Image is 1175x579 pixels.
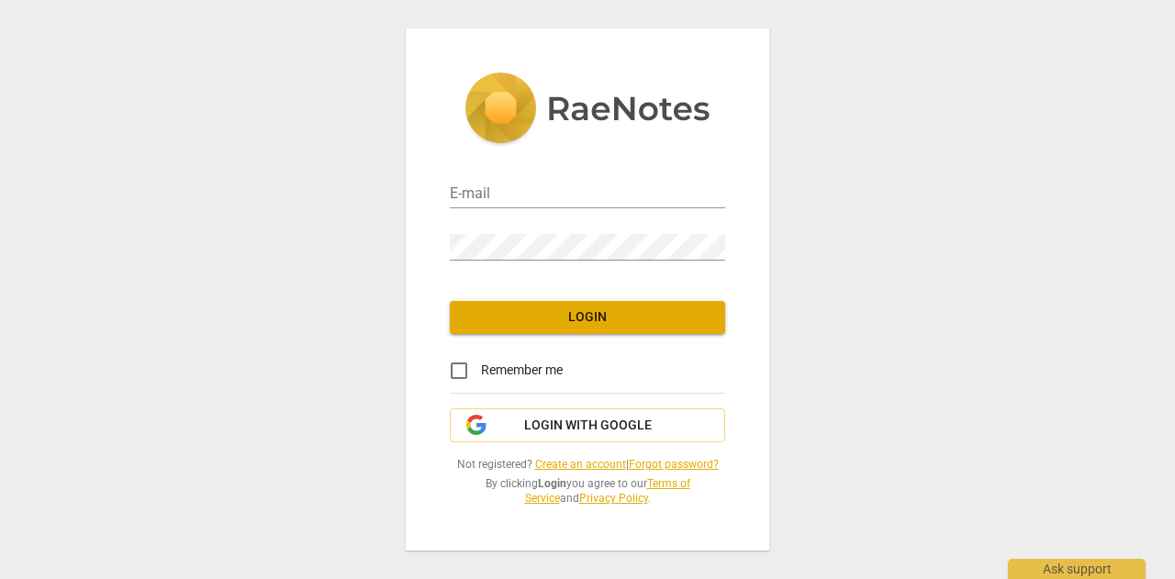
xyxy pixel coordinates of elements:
[450,457,725,473] span: Not registered? |
[464,72,711,148] img: 5ac2273c67554f335776073100b6d88f.svg
[538,477,566,490] b: Login
[629,458,719,471] a: Forgot password?
[464,308,711,327] span: Login
[535,458,626,471] a: Create an account
[450,301,725,334] button: Login
[1008,559,1146,579] div: Ask support
[450,476,725,507] span: By clicking you agree to our and .
[450,408,725,443] button: Login with Google
[481,361,563,380] span: Remember me
[525,477,690,506] a: Terms of Service
[579,492,648,505] a: Privacy Policy
[524,417,652,435] span: Login with Google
